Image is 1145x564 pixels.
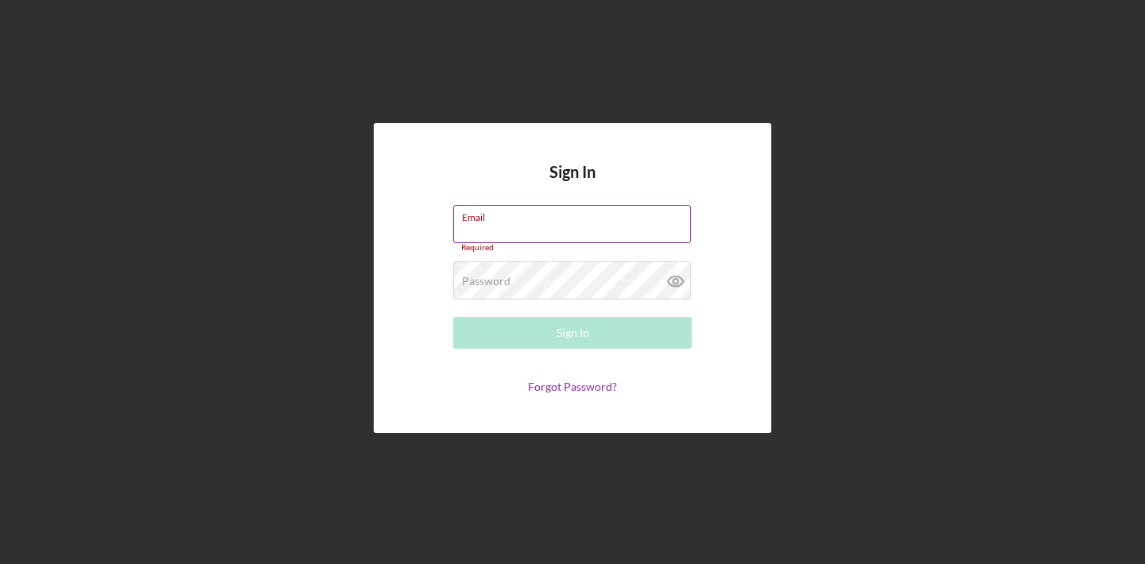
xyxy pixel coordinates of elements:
[453,243,692,253] div: Required
[557,317,589,349] div: Sign In
[549,163,596,205] h4: Sign In
[528,380,617,393] a: Forgot Password?
[462,206,691,223] label: Email
[453,317,692,349] button: Sign In
[462,275,510,288] label: Password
